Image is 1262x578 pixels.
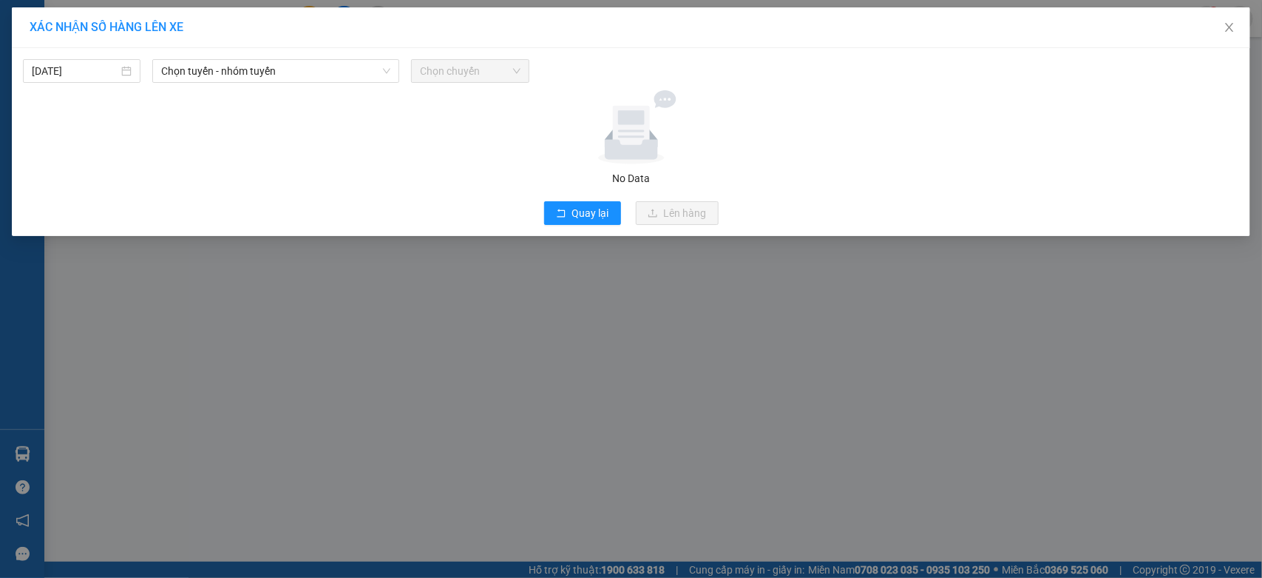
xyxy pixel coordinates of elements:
span: Chọn chuyến [420,60,520,82]
input: 13/10/2025 [32,63,118,79]
span: Quay lại [572,205,609,221]
button: uploadLên hàng [636,201,719,225]
button: Close [1209,7,1250,49]
button: rollbackQuay lại [544,201,621,225]
span: close [1224,21,1235,33]
div: No Data [21,170,1241,186]
span: rollback [556,208,566,220]
span: Chọn tuyến - nhóm tuyến [161,60,390,82]
span: XÁC NHẬN SỐ HÀNG LÊN XE [30,20,183,34]
span: down [382,67,391,75]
